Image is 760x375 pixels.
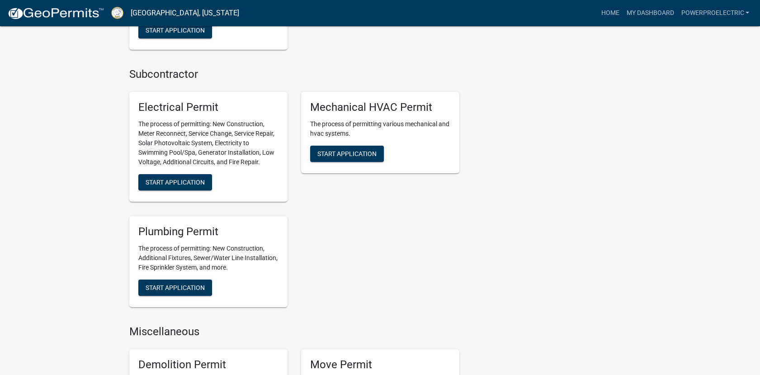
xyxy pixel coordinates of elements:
[146,27,205,34] span: Start Application
[310,119,450,138] p: The process of permitting various mechanical and hvac systems.
[138,101,279,114] h5: Electrical Permit
[138,225,279,238] h5: Plumbing Permit
[138,174,212,190] button: Start Application
[146,179,205,186] span: Start Application
[138,280,212,296] button: Start Application
[146,284,205,291] span: Start Application
[310,146,384,162] button: Start Application
[310,101,450,114] h5: Mechanical HVAC Permit
[138,119,279,167] p: The process of permitting: New Construction, Meter Reconnect, Service Change, Service Repair, Sol...
[310,358,450,371] h5: Move Permit
[597,5,623,22] a: Home
[129,68,459,81] h4: Subcontractor
[131,5,239,21] a: [GEOGRAPHIC_DATA], [US_STATE]
[317,150,377,157] span: Start Application
[623,5,677,22] a: My Dashboard
[138,22,212,38] button: Start Application
[138,358,279,371] h5: Demolition Permit
[129,325,459,338] h4: Miscellaneous
[111,7,123,19] img: Putnam County, Georgia
[138,244,279,272] p: The process of permitting: New Construction, Additional Fixtures, Sewer/Water Line Installation, ...
[677,5,753,22] a: PowerProElectric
